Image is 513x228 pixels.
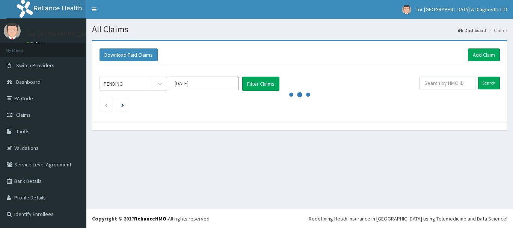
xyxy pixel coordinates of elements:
[242,77,279,91] button: Filter Claims
[458,27,486,33] a: Dashboard
[121,101,124,108] a: Next page
[104,101,108,108] a: Previous page
[4,23,21,39] img: User Image
[92,215,168,222] strong: Copyright © 2017 .
[16,112,31,118] span: Claims
[16,62,54,69] span: Switch Providers
[468,48,500,61] a: Add Claim
[416,6,507,13] span: Tor [GEOGRAPHIC_DATA] & Diagnostic LTD
[171,77,238,90] input: Select Month and Year
[104,80,123,88] div: PENDING
[100,48,158,61] button: Download Paid Claims
[92,24,507,34] h1: All Claims
[288,83,311,106] svg: audio-loading
[16,128,30,135] span: Tariffs
[487,27,507,33] li: Claims
[26,41,44,46] a: Online
[309,215,507,222] div: Redefining Heath Insurance in [GEOGRAPHIC_DATA] using Telemedicine and Data Science!
[86,209,513,228] footer: All rights reserved.
[16,79,41,85] span: Dashboard
[402,5,411,14] img: User Image
[134,215,166,222] a: RelianceHMO
[26,30,151,37] p: Tor [GEOGRAPHIC_DATA] & Diagnostic LTD
[478,77,500,89] input: Search
[419,77,475,89] input: Search by HMO ID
